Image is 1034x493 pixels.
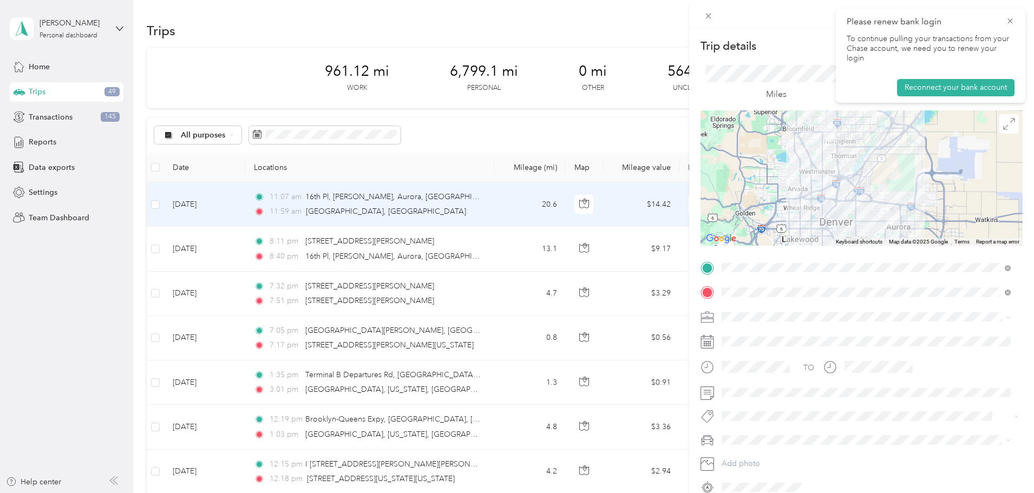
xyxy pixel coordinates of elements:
p: Trip details [701,38,756,54]
button: Add photo [718,456,1023,471]
p: To continue pulling your transactions from your Chase account, we need you to renew your login [847,34,1015,64]
span: Map data ©2025 Google [889,239,948,245]
a: Terms (opens in new tab) [954,239,970,245]
a: Open this area in Google Maps (opens a new window) [703,232,739,246]
p: Please renew bank login [847,15,998,29]
iframe: Everlance-gr Chat Button Frame [973,432,1034,493]
button: Keyboard shortcuts [836,238,882,246]
div: TO [803,362,814,373]
button: Reconnect your bank account [897,79,1015,96]
p: Miles [766,88,787,101]
a: Report a map error [976,239,1019,245]
img: Google [703,232,739,246]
